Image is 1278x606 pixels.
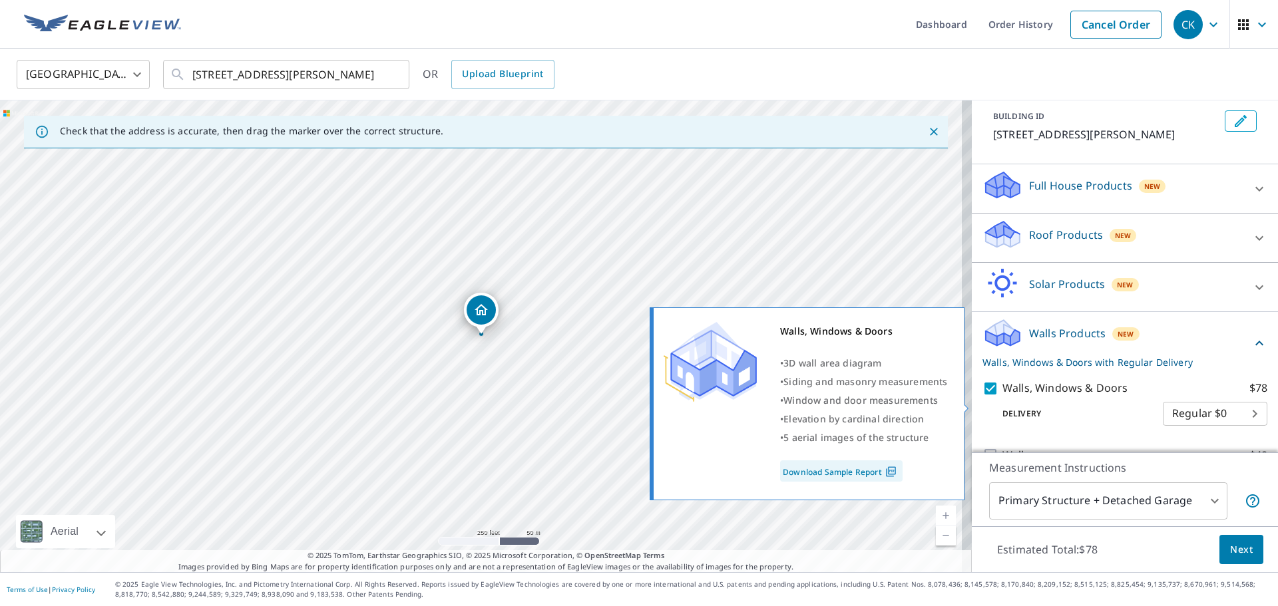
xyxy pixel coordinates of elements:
a: Terms of Use [7,585,48,594]
div: Aerial [16,515,115,548]
span: Next [1230,541,1253,558]
a: Download Sample Report [780,460,903,482]
div: • [780,391,947,410]
div: Solar ProductsNew [982,268,1267,306]
p: Measurement Instructions [989,460,1261,476]
div: Dropped pin, building 1, Residential property, 2345 County Road H2 Saint Paul, MN 55112 [464,293,499,334]
input: Search by address or latitude-longitude [192,56,382,93]
span: New [1118,329,1134,339]
a: Terms [643,550,665,560]
p: Walls Products [1029,325,1106,341]
a: Upload Blueprint [451,60,554,89]
div: Roof ProductsNew [982,219,1267,257]
p: | [7,585,95,593]
button: Edit building 1 [1225,110,1257,132]
button: Next [1219,535,1263,565]
img: EV Logo [24,15,181,35]
a: Privacy Policy [52,585,95,594]
div: Primary Structure + Detached Garage [989,482,1227,520]
span: New [1117,279,1134,290]
span: © 2025 TomTom, Earthstar Geographics SIO, © 2025 Microsoft Corporation, © [308,550,665,561]
a: OpenStreetMap [584,550,640,560]
span: 3D wall area diagram [783,357,881,369]
div: Regular $0 [1163,395,1267,432]
img: Pdf Icon [882,466,900,478]
div: Walls, Windows & Doors [780,322,947,341]
p: Walls [1002,447,1030,464]
p: Walls, Windows & Doors [1002,380,1128,396]
div: CK [1173,10,1203,39]
p: Roof Products [1029,227,1103,243]
span: 5 aerial images of the structure [783,431,929,444]
p: Estimated Total: $78 [986,535,1108,564]
p: $40 [1249,447,1267,464]
div: • [780,410,947,428]
p: Full House Products [1029,178,1132,194]
img: Premium [664,322,757,402]
span: Your report will include the primary structure and a detached garage if one exists. [1245,493,1261,509]
div: [GEOGRAPHIC_DATA] [17,56,150,93]
span: New [1115,230,1132,241]
p: Solar Products [1029,276,1105,292]
a: Current Level 17, Zoom In [936,506,956,526]
p: © 2025 Eagle View Technologies, Inc. and Pictometry International Corp. All Rights Reserved. Repo... [115,579,1271,599]
div: Full House ProductsNew [982,170,1267,208]
div: • [780,373,947,391]
a: Current Level 17, Zoom Out [936,526,956,545]
p: Delivery [982,408,1163,420]
p: [STREET_ADDRESS][PERSON_NAME] [993,126,1219,142]
span: New [1144,181,1161,192]
p: Check that the address is accurate, then drag the marker over the correct structure. [60,125,443,137]
div: OR [423,60,554,89]
p: $78 [1249,380,1267,396]
span: Elevation by cardinal direction [783,412,924,425]
div: Walls ProductsNewWalls, Windows & Doors with Regular Delivery [982,317,1267,369]
p: BUILDING ID [993,110,1044,122]
div: • [780,428,947,447]
button: Close [925,123,943,140]
div: • [780,354,947,373]
span: Window and door measurements [783,394,938,406]
div: Aerial [47,515,83,548]
a: Cancel Order [1070,11,1162,39]
p: Walls, Windows & Doors with Regular Delivery [982,355,1251,369]
span: Upload Blueprint [462,66,543,82]
span: Siding and masonry measurements [783,375,947,388]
